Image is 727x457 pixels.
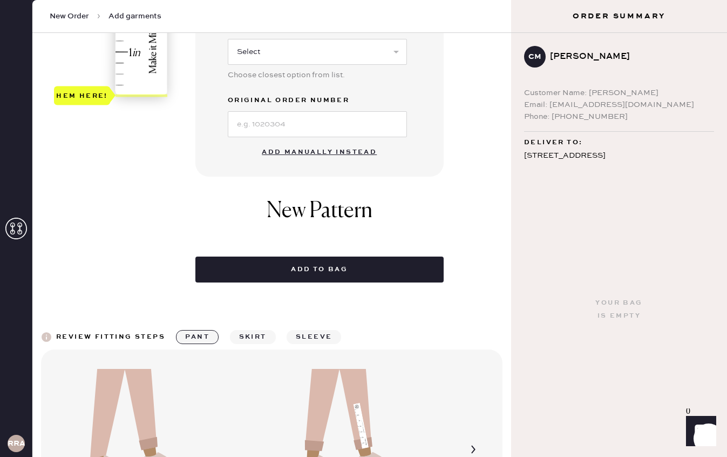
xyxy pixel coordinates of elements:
label: Original Order Number [228,94,407,107]
button: pant [176,330,219,344]
div: [STREET_ADDRESS] Apt B [GEOGRAPHIC_DATA] , CT 06457 [524,149,714,190]
h1: New Pattern [267,198,372,235]
span: Add garments [108,11,161,22]
h3: RRA [8,440,25,447]
span: Deliver to: [524,136,582,149]
h3: CM [528,53,541,61]
div: Email: [EMAIL_ADDRESS][DOMAIN_NAME] [524,99,714,111]
iframe: Front Chat [676,408,722,455]
div: Phone: [PHONE_NUMBER] [524,111,714,123]
button: Add manually instead [255,142,383,163]
h3: Order Summary [511,11,727,22]
div: Your bag is empty [595,297,642,322]
div: Hem here! [56,89,108,102]
div: Customer Name: [PERSON_NAME] [524,87,714,99]
button: Add to bag [195,257,444,283]
button: skirt [230,330,276,344]
button: sleeve [287,330,341,344]
div: Choose closest option from list. [228,69,407,81]
div: Review fitting steps [56,331,165,344]
input: e.g. 1020304 [228,111,407,137]
span: New Order [50,11,89,22]
div: [PERSON_NAME] [550,50,705,63]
